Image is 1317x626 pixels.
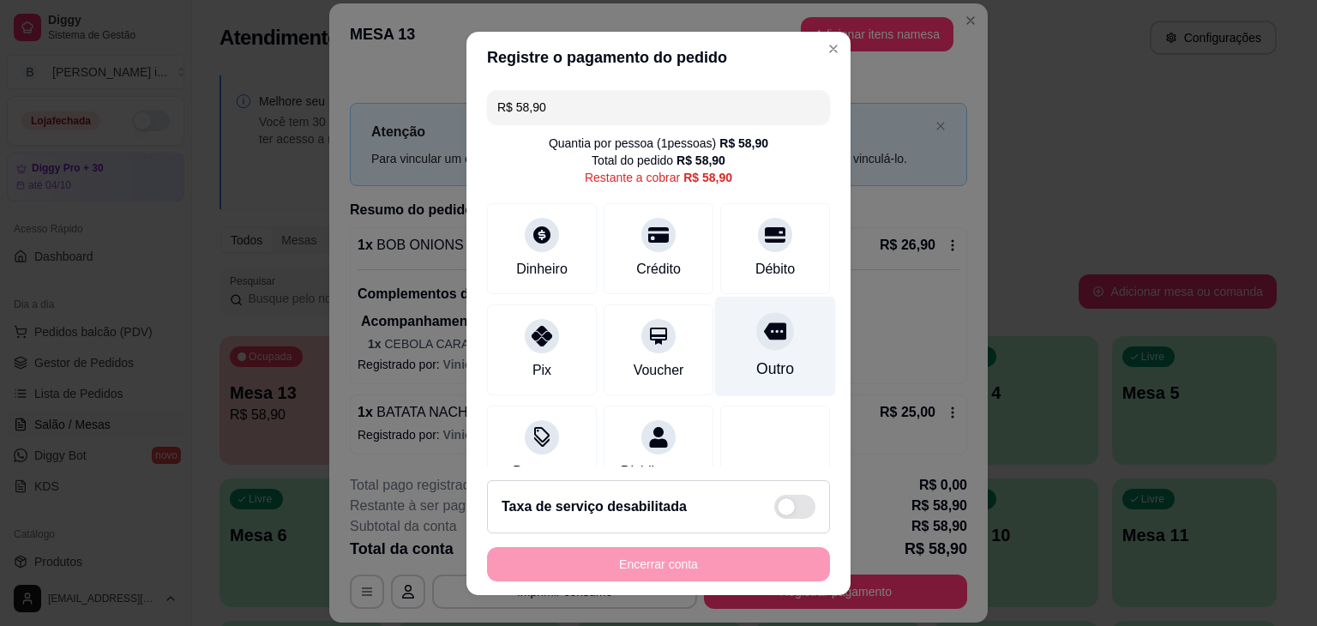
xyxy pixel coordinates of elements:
[621,461,696,482] div: Dividir conta
[683,169,732,186] div: R$ 58,90
[755,259,795,280] div: Débito
[513,461,571,482] div: Desconto
[820,35,847,63] button: Close
[634,360,684,381] div: Voucher
[466,32,851,83] header: Registre o pagamento do pedido
[585,169,732,186] div: Restante a cobrar
[502,497,687,517] h2: Taxa de serviço desabilitada
[592,152,725,169] div: Total do pedido
[549,135,768,152] div: Quantia por pessoa ( 1 pessoas)
[516,259,568,280] div: Dinheiro
[719,135,768,152] div: R$ 58,90
[497,90,820,124] input: Ex.: hambúrguer de cordeiro
[636,259,681,280] div: Crédito
[677,152,725,169] div: R$ 58,90
[756,358,794,380] div: Outro
[532,360,551,381] div: Pix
